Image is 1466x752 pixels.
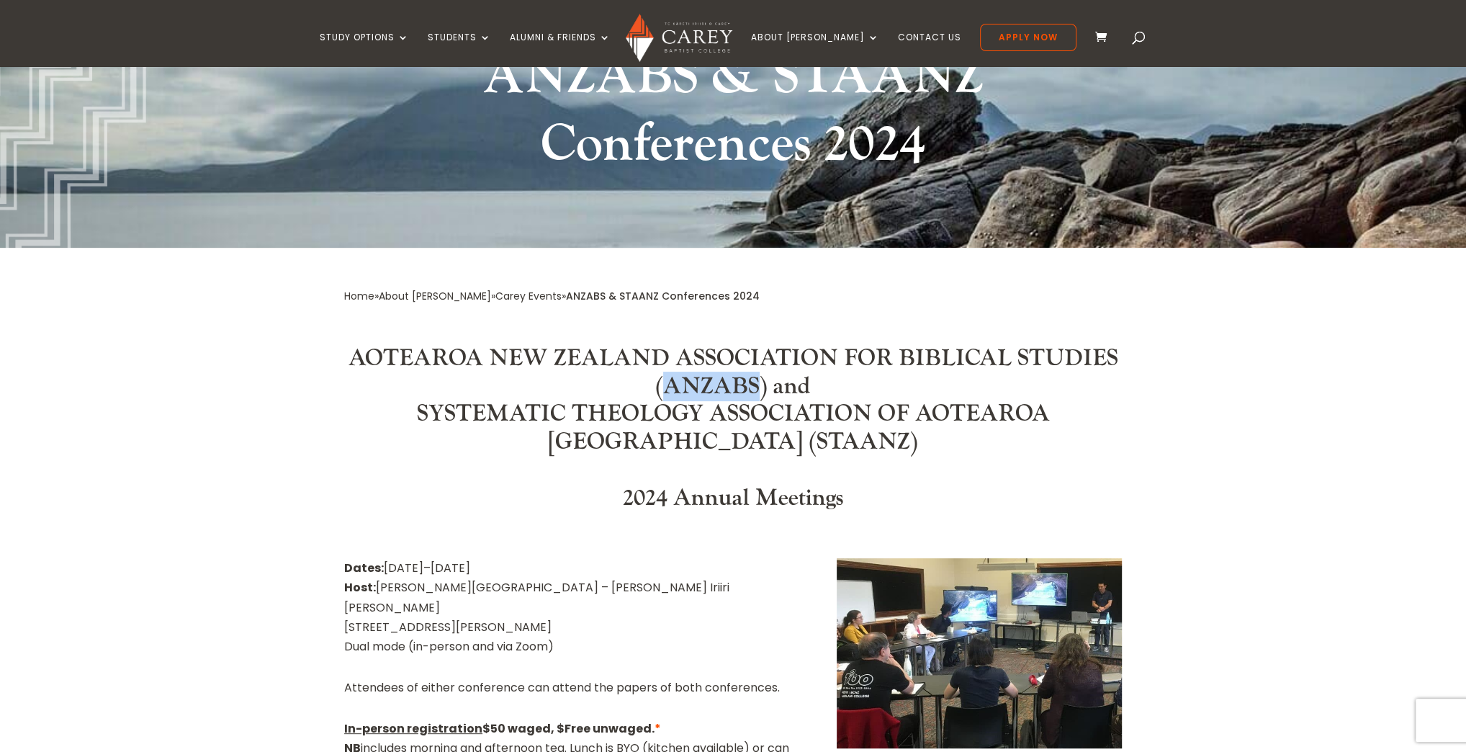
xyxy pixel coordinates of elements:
[980,24,1076,51] a: Apply Now
[344,678,793,697] div: Attendees of either conference can attend the papers of both conferences.
[463,43,1003,185] h1: ANZABS & STAANZ Conferences 2024
[344,720,661,737] strong: $50 waged, $Free unwaged.
[898,32,961,66] a: Contact Us
[626,14,732,62] img: Carey Baptist College
[379,289,491,303] a: About [PERSON_NAME]
[344,485,1122,519] h3: 2024 Annual Meetings
[837,558,1122,748] img: ANZABS STAANZ
[344,720,482,737] span: In-person registration
[427,32,490,66] a: Students
[566,289,760,303] span: ANZABS & STAANZ Conferences 2024
[344,289,760,303] span: » » »
[509,32,610,66] a: Alumni & Friends
[319,32,408,66] a: Study Options
[344,289,374,303] a: Home
[344,579,376,596] strong: Host:
[495,289,562,303] a: Carey Events
[344,558,793,656] p: [DATE]–[DATE] [PERSON_NAME][GEOGRAPHIC_DATA] – [PERSON_NAME] Iriiri [PERSON_NAME] [STREET_ADDRESS...
[344,345,1122,463] h3: AOTEAROA NEW ZEALAND ASSOCIATION FOR BIBLICAL STUDIES (ANZABS) and SYSTEMATIC THEOLOGY ASSOCIATIO...
[751,32,879,66] a: About [PERSON_NAME]
[344,560,384,576] strong: Dates:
